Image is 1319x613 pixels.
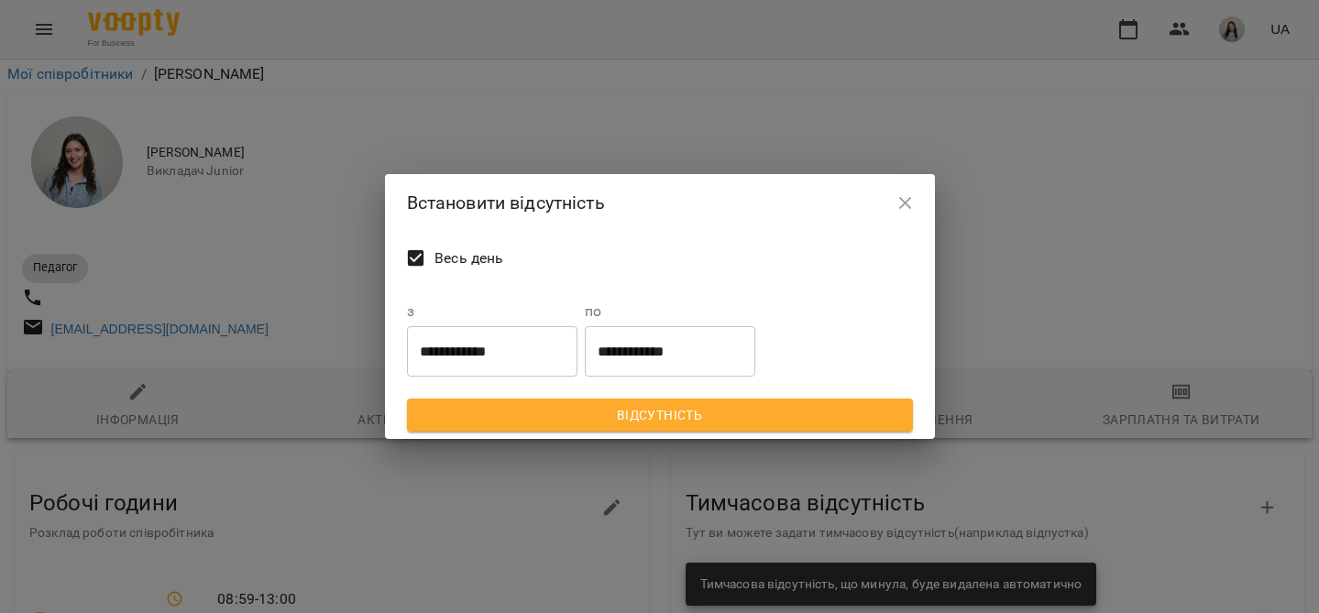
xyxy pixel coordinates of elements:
[585,304,755,319] label: по
[422,404,898,426] span: Відсутність
[407,304,577,319] label: з
[407,189,913,217] h2: Встановити відсутність
[434,247,503,269] span: Весь день
[407,399,913,432] button: Відсутність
